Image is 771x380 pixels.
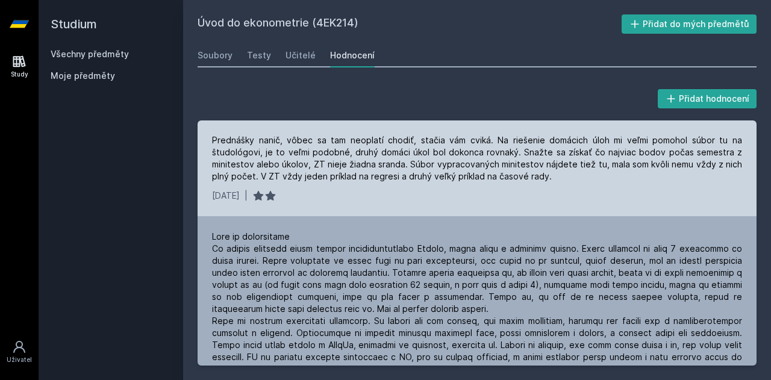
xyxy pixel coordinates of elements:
[622,14,757,34] button: Přidat do mých předmětů
[11,70,28,79] div: Study
[212,190,240,202] div: [DATE]
[330,49,375,61] div: Hodnocení
[247,49,271,61] div: Testy
[330,43,375,67] a: Hodnocení
[198,43,233,67] a: Soubory
[198,49,233,61] div: Soubory
[286,49,316,61] div: Učitelé
[245,190,248,202] div: |
[7,355,32,364] div: Uživatel
[51,70,115,82] span: Moje předměty
[247,43,271,67] a: Testy
[51,49,129,59] a: Všechny předměty
[658,89,757,108] button: Přidat hodnocení
[198,14,622,34] h2: Úvod do ekonometrie (4EK214)
[286,43,316,67] a: Učitelé
[212,134,742,182] div: Prednášky nanič, vôbec sa tam neoplatí chodiť, stačia vám cviká. Na riešenie domácich úloh mi veľ...
[2,334,36,370] a: Uživatel
[2,48,36,85] a: Study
